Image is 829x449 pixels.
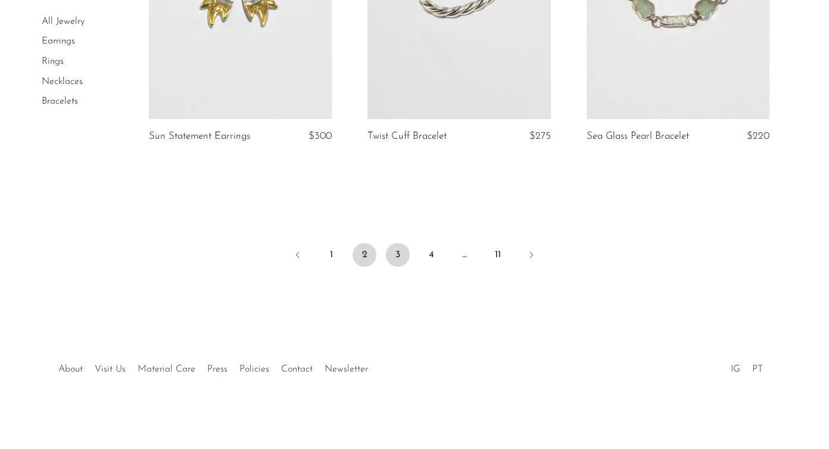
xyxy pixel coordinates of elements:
[529,131,551,141] span: $275
[95,364,126,374] a: Visit Us
[42,57,64,66] a: Rings
[42,17,85,26] a: All Jewelry
[207,364,227,374] a: Press
[52,355,374,378] ul: Quick links
[725,355,769,378] ul: Social Medias
[58,364,83,374] a: About
[239,364,269,374] a: Policies
[453,243,476,267] span: …
[367,131,447,142] a: Twist Cuff Bracelet
[747,131,769,141] span: $220
[286,243,310,269] a: Previous
[419,243,443,267] a: 4
[486,243,510,267] a: 11
[386,243,410,267] a: 3
[319,243,343,267] a: 1
[42,96,78,106] a: Bracelets
[587,131,689,142] a: Sea Glass Pearl Bracelet
[752,364,763,374] a: PT
[519,243,543,269] a: Next
[149,131,250,142] a: Sun Statement Earrings
[281,364,313,374] a: Contact
[42,37,75,46] a: Earrings
[308,131,332,141] span: $300
[353,243,376,267] span: 2
[42,77,83,86] a: Necklaces
[138,364,195,374] a: Material Care
[731,364,740,374] a: IG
